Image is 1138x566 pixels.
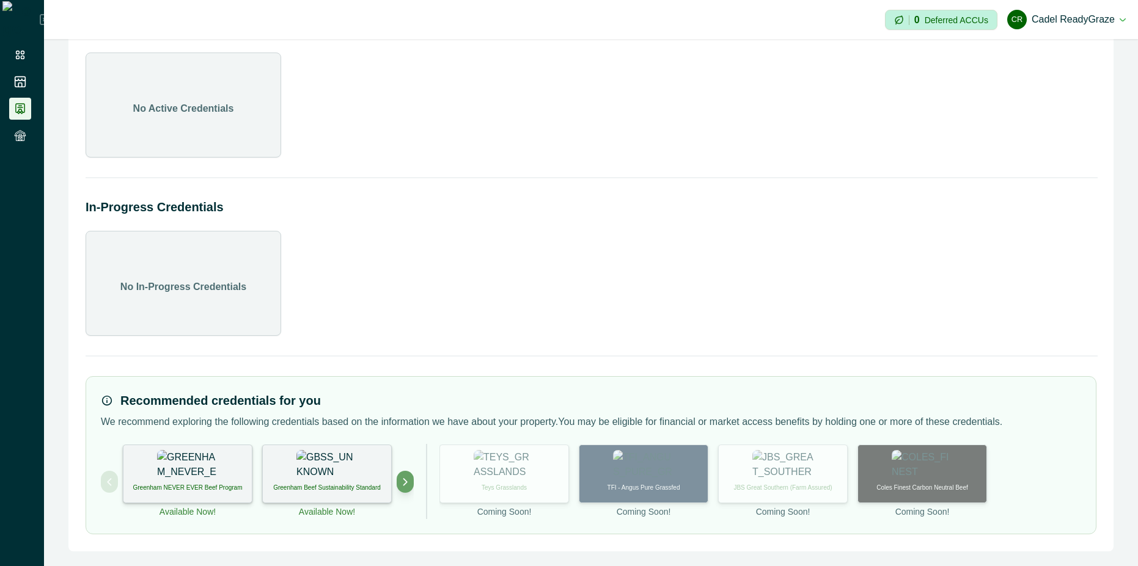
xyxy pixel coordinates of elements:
[120,280,246,294] p: No In-Progress Credentials
[617,506,671,518] p: Coming Soon!
[482,483,527,492] p: Teys Grasslands
[1007,5,1126,34] button: Cadel ReadyGrazeCadel ReadyGraze
[608,483,680,492] p: TFI - Angus Pure Grassfed
[157,450,218,481] img: GREENHAM_NEVER_EVER certification logo
[474,450,535,481] img: TEYS_GRASSLANDS certification logo
[86,198,1096,216] h2: In-Progress Credentials
[733,483,832,492] p: JBS Great Southern (Farm Assured)
[133,483,243,492] p: Greenham NEVER EVER Beef Program
[925,15,988,24] p: Deferred ACCUs
[752,450,813,481] img: JBS_GREAT_SOUTHERN certification logo
[299,506,355,518] p: Available Now!
[120,391,321,410] h3: Recommended credentials for you
[892,450,953,481] img: COLES_FINEST certification logo
[895,506,950,518] p: Coming Soon!
[101,415,1081,429] p: We recommend exploring the following credentials based on the information we have about your prop...
[477,506,532,518] p: Coming Soon!
[914,15,920,25] p: 0
[160,506,216,518] p: Available Now!
[296,450,358,481] img: GBSS_UNKNOWN certification logo
[397,471,414,493] button: Next project
[133,101,234,116] p: No Active Credentials
[756,506,810,518] p: Coming Soon!
[613,450,674,481] img: TFI_ANGUS_PURE_GRASSFED certification logo
[2,1,40,38] img: Logo
[876,483,968,492] p: Coles Finest Carbon Neutral Beef
[101,471,118,493] button: Previous project
[273,483,381,492] p: Greenham Beef Sustainability Standard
